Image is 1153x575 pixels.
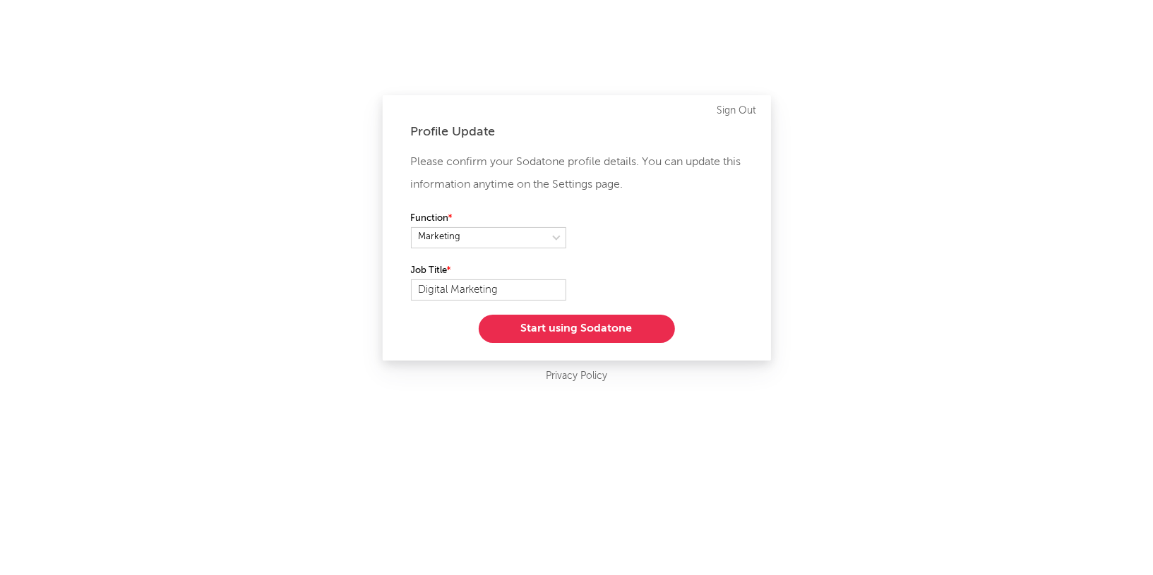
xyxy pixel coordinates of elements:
div: Profile Update [411,123,743,140]
a: Privacy Policy [546,368,607,385]
a: Sign Out [717,102,757,119]
label: Function [411,210,566,227]
button: Start using Sodatone [479,315,675,343]
p: Please confirm your Sodatone profile details. You can update this information anytime on the Sett... [411,151,743,196]
label: Job Title [411,262,566,279]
